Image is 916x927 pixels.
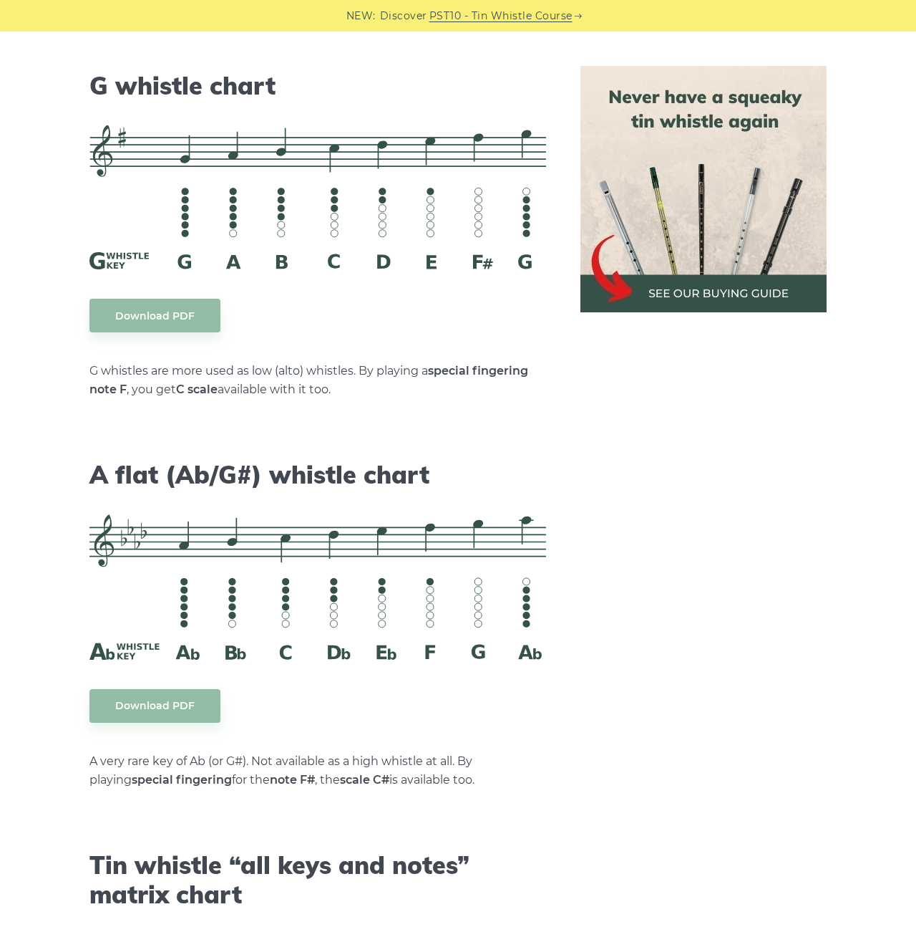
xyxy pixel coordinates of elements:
[89,851,546,910] h2: Tin whistle “all keys and notes” matrix chart
[176,383,218,396] strong: C scale
[89,461,546,490] h2: A flat (Ab/G#) whistle chart
[89,125,546,270] img: G Whistle Fingering Chart And Notes
[89,514,546,660] img: A flat (Ab) Whistle Fingering Chart And Notes
[270,773,315,787] strong: note F#
[89,752,546,789] p: A very rare key of Ab (or G#). Not available as a high whistle at all. By playing for the , the i...
[429,8,572,24] a: PST10 - Tin Whistle Course
[380,8,427,24] span: Discover
[340,773,389,787] strong: scale C#
[89,364,528,396] strong: special fingering note F
[89,299,220,332] a: Download PDF
[132,773,232,787] strong: special fingering
[89,72,546,101] h2: G whistle chart
[580,66,827,312] img: tin whistle buying guide
[89,689,220,723] a: Download PDF
[89,362,546,399] p: G whistles are more used as low (alto) whistles. By playing a , you get available with it too.
[346,8,376,24] span: NEW:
